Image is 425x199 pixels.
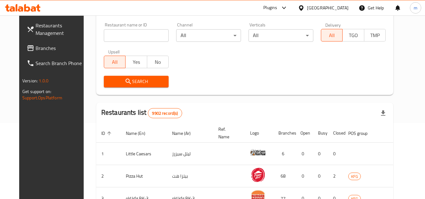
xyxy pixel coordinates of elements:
[250,167,266,183] img: Pizza Hut
[273,124,295,143] th: Branches
[109,78,164,86] span: Search
[22,56,90,71] a: Search Branch Phone
[128,58,144,67] span: Yes
[148,108,182,118] div: Total records count
[22,94,62,102] a: Support.OpsPlatform
[364,29,386,41] button: TMP
[125,56,147,68] button: Yes
[104,56,126,68] button: All
[313,124,328,143] th: Busy
[36,44,85,52] span: Branches
[313,165,328,187] td: 0
[414,4,417,11] span: m
[249,29,313,42] div: All
[307,4,349,11] div: [GEOGRAPHIC_DATA]
[313,143,328,165] td: 0
[376,106,391,121] div: Export file
[126,130,154,137] span: Name (En)
[245,124,273,143] th: Logo
[263,4,277,12] div: Plugins
[295,143,313,165] td: 0
[101,130,113,137] span: ID
[218,125,238,141] span: Ref. Name
[273,165,295,187] td: 68
[96,143,121,165] td: 1
[176,29,241,42] div: All
[104,76,169,87] button: Search
[104,29,169,42] input: Search for restaurant name or ID..
[22,77,38,85] span: Version:
[250,145,266,160] img: Little Caesars
[367,31,383,40] span: TMP
[345,31,361,40] span: TGO
[22,41,90,56] a: Branches
[108,49,120,54] label: Upsell
[167,165,213,187] td: بيتزا هت
[328,143,343,165] td: 0
[348,130,376,137] span: POS group
[295,124,313,143] th: Open
[107,58,123,67] span: All
[328,165,343,187] td: 2
[104,8,386,17] h2: Restaurant search
[321,29,343,41] button: All
[324,31,340,40] span: All
[101,108,182,118] h2: Restaurants list
[148,110,182,116] span: 9902 record(s)
[36,59,85,67] span: Search Branch Phone
[96,165,121,187] td: 2
[39,77,48,85] span: 1.0.0
[150,58,166,67] span: No
[22,87,51,96] span: Get support on:
[273,143,295,165] td: 6
[121,143,167,165] td: Little Caesars
[342,29,364,41] button: TGO
[121,165,167,187] td: Pizza Hut
[167,143,213,165] td: ليتل سيزرز
[172,130,199,137] span: Name (Ar)
[328,124,343,143] th: Closed
[36,22,85,37] span: Restaurants Management
[295,165,313,187] td: 0
[147,56,169,68] button: No
[349,173,361,180] span: KFG
[22,18,90,41] a: Restaurants Management
[325,23,341,27] label: Delivery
